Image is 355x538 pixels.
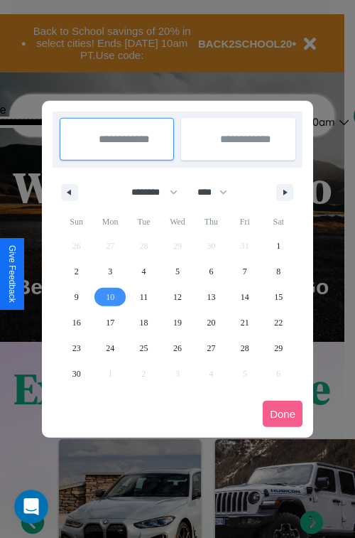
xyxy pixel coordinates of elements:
[106,335,114,361] span: 24
[262,233,295,259] button: 1
[195,310,228,335] button: 20
[207,310,215,335] span: 20
[160,284,194,310] button: 12
[276,233,280,259] span: 1
[140,310,148,335] span: 18
[241,335,249,361] span: 28
[262,284,295,310] button: 15
[93,259,126,284] button: 3
[160,210,194,233] span: Wed
[263,401,302,427] button: Done
[241,310,249,335] span: 21
[106,310,114,335] span: 17
[60,210,93,233] span: Sun
[72,335,81,361] span: 23
[173,335,182,361] span: 26
[127,259,160,284] button: 4
[175,259,180,284] span: 5
[262,335,295,361] button: 29
[93,310,126,335] button: 17
[207,335,215,361] span: 27
[228,310,261,335] button: 21
[274,310,283,335] span: 22
[7,245,17,303] div: Give Feedback
[60,310,93,335] button: 16
[241,284,249,310] span: 14
[195,335,228,361] button: 27
[262,210,295,233] span: Sat
[195,284,228,310] button: 13
[228,284,261,310] button: 14
[228,259,261,284] button: 7
[274,335,283,361] span: 29
[195,210,228,233] span: Thu
[72,310,81,335] span: 16
[274,284,283,310] span: 15
[243,259,247,284] span: 7
[60,335,93,361] button: 23
[160,259,194,284] button: 5
[262,259,295,284] button: 8
[127,335,160,361] button: 25
[142,259,146,284] span: 4
[228,210,261,233] span: Fri
[127,310,160,335] button: 18
[60,361,93,387] button: 30
[106,284,114,310] span: 10
[108,259,112,284] span: 3
[140,284,148,310] span: 11
[228,335,261,361] button: 28
[127,284,160,310] button: 11
[173,284,182,310] span: 12
[75,259,79,284] span: 2
[140,335,148,361] span: 25
[14,490,48,524] iframe: Intercom live chat
[93,284,126,310] button: 10
[276,259,280,284] span: 8
[60,284,93,310] button: 9
[72,361,81,387] span: 30
[173,310,182,335] span: 19
[127,210,160,233] span: Tue
[75,284,79,310] span: 9
[209,259,213,284] span: 6
[160,310,194,335] button: 19
[60,259,93,284] button: 2
[93,210,126,233] span: Mon
[262,310,295,335] button: 22
[207,284,215,310] span: 13
[160,335,194,361] button: 26
[93,335,126,361] button: 24
[195,259,228,284] button: 6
